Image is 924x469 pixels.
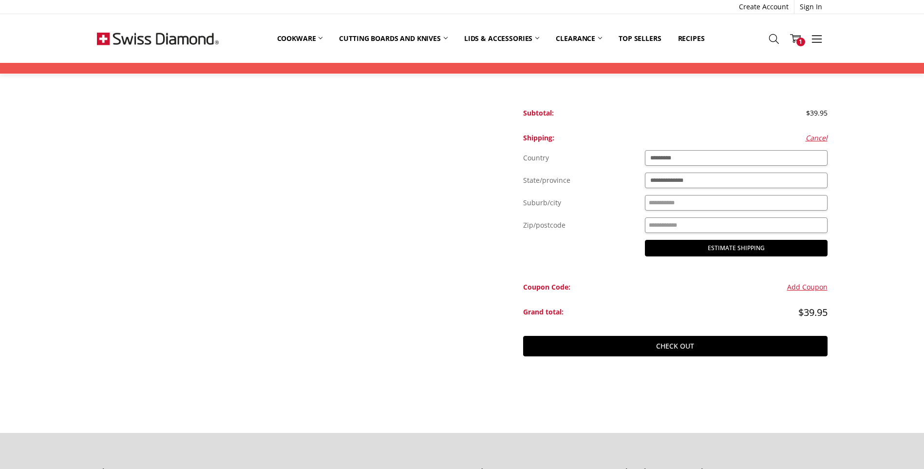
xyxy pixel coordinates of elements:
button: Estimate Shipping [645,240,828,256]
span: $39.95 [806,108,828,117]
label: State/province [523,173,570,188]
label: Zip/postcode [523,217,566,233]
a: 1 [785,26,806,51]
strong: Shipping: [523,133,554,142]
span: $39.95 [798,306,828,319]
a: Cutting boards and knives [331,28,456,49]
a: Cookware [269,28,331,49]
button: Add Coupon [787,282,828,293]
a: Clearance [547,28,610,49]
a: Lids & Accessories [456,28,547,49]
a: Check out [523,336,828,356]
iframe: PayPal-paypal [706,367,828,386]
a: Top Sellers [610,28,669,49]
strong: Coupon Code: [523,282,570,292]
img: Free Shipping On Every Order [97,14,219,63]
strong: Subtotal: [523,108,554,117]
span: 1 [796,38,805,46]
button: Cancel [806,133,828,143]
strong: Grand total: [523,307,564,316]
a: Recipes [670,28,713,49]
label: Country [523,150,549,166]
label: Suburb/city [523,195,561,211]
